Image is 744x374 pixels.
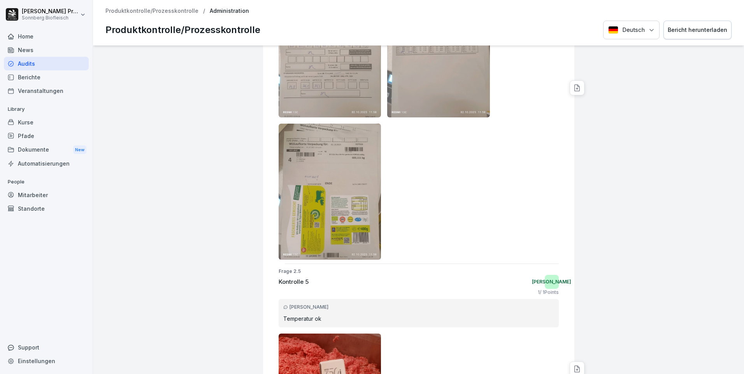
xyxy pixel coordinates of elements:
div: [PERSON_NAME] [283,304,554,311]
p: 1 / 1 Points [538,289,559,296]
p: Library [4,103,89,115]
a: Produktkontrolle/Prozesskontrolle [105,8,198,14]
div: Bericht herunterladen [668,26,727,34]
a: Berichte [4,70,89,84]
p: [PERSON_NAME] Preßlauer [22,8,79,15]
a: Einstellungen [4,354,89,368]
a: Veranstaltungen [4,84,89,98]
p: Deutsch [622,26,645,35]
img: wf952ac2m73kw7x8heiafyo6.png [279,124,381,260]
a: Kurse [4,115,89,129]
button: Language [603,21,660,40]
p: Temperatur ok [283,315,554,323]
p: Kontrolle 5 [279,278,309,287]
a: Mitarbeiter [4,188,89,202]
a: Home [4,30,89,43]
img: Deutsch [608,26,618,34]
p: Produktkontrolle/Prozesskontrolle [105,23,260,37]
div: Support [4,341,89,354]
div: New [73,145,86,154]
button: Bericht herunterladen [663,21,732,40]
div: [PERSON_NAME] [545,275,559,289]
a: Audits [4,57,89,70]
a: Pfade [4,129,89,143]
p: Frage 2.5 [279,268,559,275]
div: Dokumente [4,143,89,157]
a: Standorte [4,202,89,215]
p: Sonnberg Biofleisch [22,15,79,21]
p: / [203,8,205,14]
p: Administration [210,8,249,14]
p: People [4,176,89,188]
a: Automatisierungen [4,157,89,170]
a: News [4,43,89,57]
a: DokumenteNew [4,143,89,157]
